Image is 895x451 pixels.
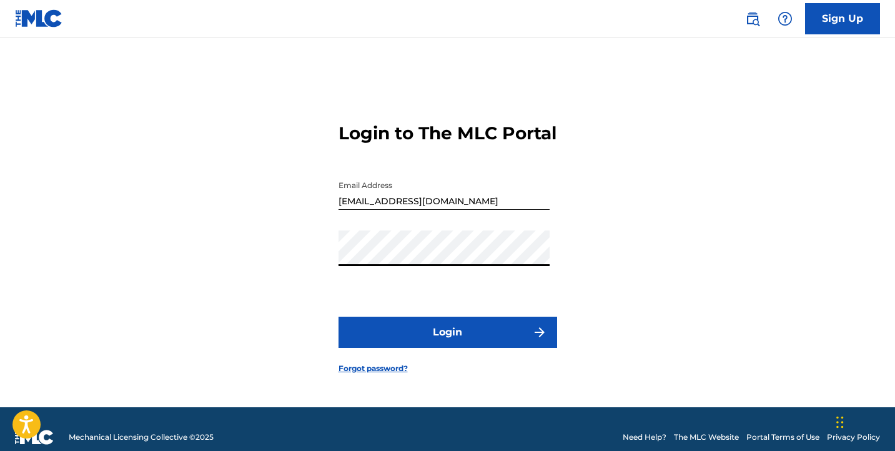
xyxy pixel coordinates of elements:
a: Forgot password? [339,363,408,374]
img: logo [15,430,54,445]
a: Public Search [740,6,765,31]
a: The MLC Website [674,432,739,443]
div: Help [773,6,798,31]
iframe: Chat Widget [833,391,895,451]
img: help [778,11,793,26]
a: Sign Up [805,3,880,34]
div: Drag [836,404,844,441]
span: Mechanical Licensing Collective © 2025 [69,432,214,443]
img: MLC Logo [15,9,63,27]
a: Portal Terms of Use [746,432,819,443]
a: Privacy Policy [827,432,880,443]
h3: Login to The MLC Portal [339,122,556,144]
button: Login [339,317,557,348]
img: search [745,11,760,26]
img: f7272a7cc735f4ea7f67.svg [532,325,547,340]
a: Need Help? [623,432,666,443]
